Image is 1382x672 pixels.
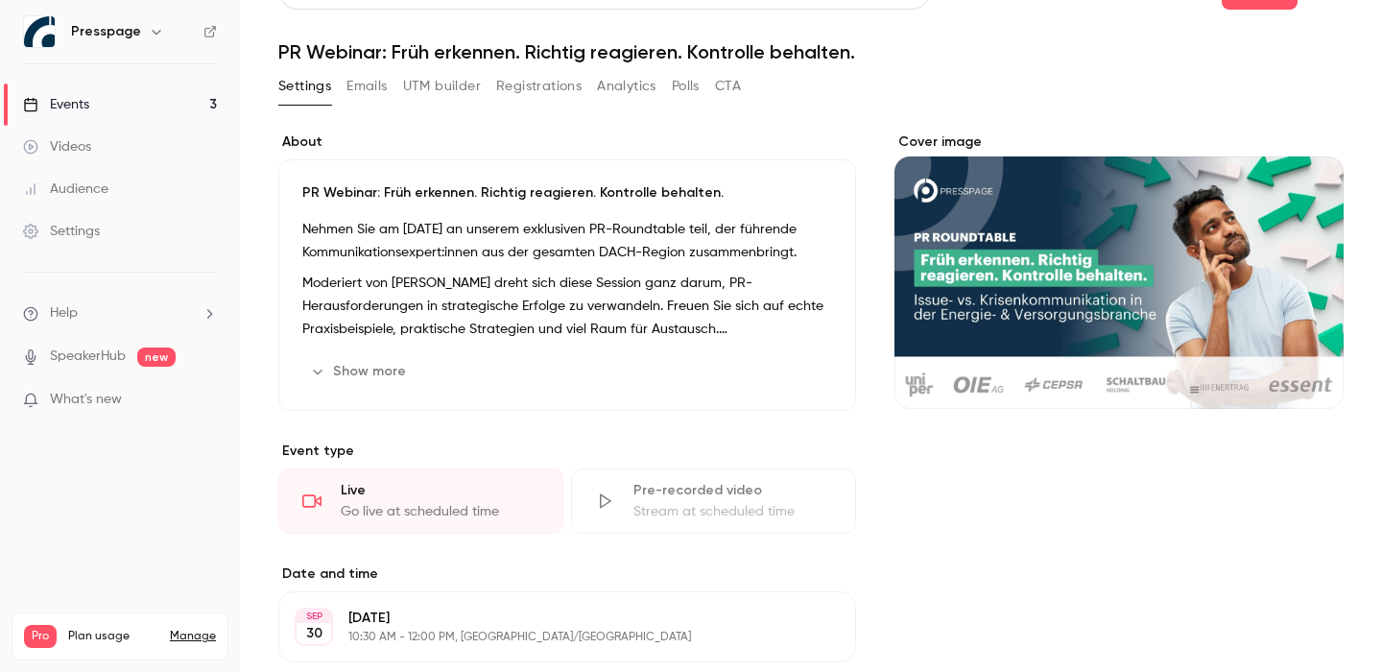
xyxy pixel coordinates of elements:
button: CTA [715,71,741,102]
label: Cover image [894,132,1344,152]
iframe: Noticeable Trigger [194,392,217,409]
a: SpeakerHub [50,347,126,367]
button: Show more [302,356,417,387]
p: 30 [306,624,322,643]
img: Presspage [24,16,55,47]
div: Videos [23,137,91,156]
div: Pre-recorded video [633,481,832,500]
button: Polls [672,71,700,102]
span: Plan usage [68,629,158,644]
button: Analytics [597,71,656,102]
button: Emails [346,71,387,102]
div: Live [341,481,539,500]
p: PR Webinar: Früh erkennen. Richtig reagieren. Kontrolle behalten. [302,183,832,203]
div: LiveGo live at scheduled time [278,468,563,534]
div: Settings [23,222,100,241]
div: Audience [23,180,108,199]
button: Registrations [496,71,582,102]
li: help-dropdown-opener [23,303,217,324]
p: Event type [278,442,856,461]
button: Settings [278,71,331,102]
div: SEP [297,610,331,623]
p: [DATE] [348,609,754,628]
span: Help [50,303,78,324]
p: Moderiert von [PERSON_NAME] dreht sich diese Session ganz darum, PR-Herausforderungen in strategi... [302,272,832,341]
p: Nehmen Sie am [DATE] an unserem exklusiven PR-Roundtable teil, der führende Kommunikationsexpert:... [302,218,832,264]
span: What's new [50,390,122,410]
div: Stream at scheduled time [633,502,832,521]
a: Manage [170,629,216,644]
label: Date and time [278,564,856,584]
div: Go live at scheduled time [341,502,539,521]
span: new [137,348,176,367]
button: UTM builder [403,71,481,102]
h6: Presspage [71,22,141,41]
div: Pre-recorded videoStream at scheduled time [571,468,856,534]
h1: PR Webinar: Früh erkennen. Richtig reagieren. Kontrolle behalten. [278,40,1344,63]
label: About [278,132,856,152]
p: 10:30 AM - 12:00 PM, [GEOGRAPHIC_DATA]/[GEOGRAPHIC_DATA] [348,630,754,645]
span: Pro [24,625,57,648]
div: Events [23,95,89,114]
section: Cover image [894,132,1344,409]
